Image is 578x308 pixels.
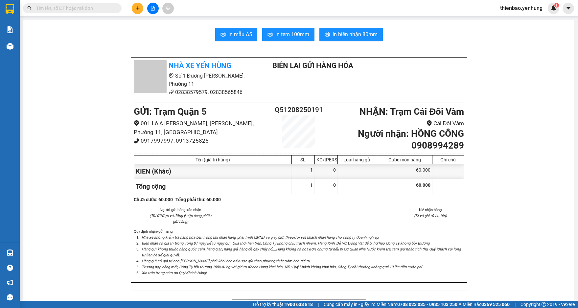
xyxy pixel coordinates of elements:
span: file-add [150,6,155,11]
li: NV nhận hàng [397,207,464,213]
i: (Kí và ghi rõ họ tên) [414,213,447,218]
button: file-add [147,3,159,14]
i: Trường hợp hàng mất, Công Ty bồi thường 100% đúng với giá trị Khách Hàng khai báo. Nếu Quý Khách ... [142,265,423,269]
span: ⚪️ [459,303,461,306]
div: 60.000 [377,164,432,179]
div: 0 [315,164,338,179]
span: question-circle [7,265,13,271]
span: environment [134,120,139,126]
span: printer [267,32,273,38]
img: solution-icon [7,26,13,33]
button: plus [132,3,143,14]
i: Biên nhận có giá trị trong vòng 07 ngày kể từ ngày gửi. Quá thời hạn trên, Công Ty không chịu trá... [142,241,430,246]
div: KG/[PERSON_NAME] [316,157,336,162]
div: 1 [292,164,315,179]
span: In tem 100mm [275,30,309,38]
span: printer [220,32,226,38]
span: notification [7,279,13,286]
span: Hỗ trợ kỹ thuật: [253,301,313,308]
span: environment [427,120,432,126]
span: In biên nhận 80mm [333,30,378,38]
input: Tìm tên, số ĐT hoặc mã đơn [36,5,114,12]
span: thienbao.yenhung [495,4,548,12]
b: Chưa cước : 60.000 [134,197,173,202]
span: aim [166,6,170,11]
div: Ghi chú [434,157,462,162]
img: logo-vxr [6,4,14,14]
b: NHẬN : Trạm Cái Đôi Vàm [359,106,464,117]
span: In mẫu A5 [228,30,252,38]
span: plus [135,6,140,11]
span: caret-down [566,5,571,11]
i: (Tôi đã đọc và đồng ý nộp dung phiếu gửi hàng) [150,213,211,224]
li: 0917997997, 0913725825 [134,136,271,145]
sup: 1 [554,3,559,8]
span: 60.000 [416,182,430,188]
button: printerIn biên nhận 80mm [319,28,383,41]
i: Xin trân trọng cảm ơn Quý Khách Hàng! [142,271,207,275]
span: copyright [542,302,546,307]
span: printer [325,32,330,38]
span: 0 [333,182,336,188]
span: environment [169,73,174,78]
div: KIEN (Khác) [134,164,292,179]
i: Nhà xe không kiểm tra hàng hóa bên trong khi nhận hàng, phải trình CMND và giấy giới thiệu đối vớ... [142,235,379,240]
b: Tổng phải thu: 60.000 [175,197,221,202]
img: warehouse-icon [7,249,13,256]
li: Cái Đôi Vàm [326,119,464,128]
button: aim [162,3,174,14]
li: 001 Lô A [PERSON_NAME], [PERSON_NAME], Phường 11, [GEOGRAPHIC_DATA] [134,119,271,136]
i: Hàng gửi không thuộc hàng quốc cấm, hàng gian, hàng giả, hàng dễ gây cháy nổ,...Hàng không có hóa... [142,247,461,257]
span: | [318,301,319,308]
li: Số 1 Đường [PERSON_NAME], Phường 11 [134,72,256,88]
img: icon-new-feature [551,5,557,11]
span: search [27,6,32,11]
div: SL [293,157,313,162]
div: Tên (giá trị hàng) [136,157,290,162]
i: Hàng gửi có giá trị cao [PERSON_NAME] phải khai báo để được gửi theo phương thức đảm bảo giá trị. [142,259,311,263]
span: phone [169,89,174,95]
div: Cước món hàng [379,157,430,162]
h2: Q51208250191 [271,105,327,115]
span: message [7,294,13,300]
span: 1 [310,182,313,188]
button: printerIn mẫu A5 [215,28,257,41]
strong: 1900 633 818 [285,302,313,307]
span: Miền Bắc [463,301,510,308]
span: | [515,301,516,308]
button: caret-down [563,3,574,14]
strong: 0369 525 060 [481,302,510,307]
span: Cung cấp máy in - giấy in: [324,301,375,308]
button: printerIn tem 100mm [262,28,314,41]
span: Tổng cộng [136,182,166,190]
span: 1 [555,3,558,8]
span: phone [134,138,139,144]
b: GỬI : Trạm Quận 5 [134,106,207,117]
img: warehouse-icon [7,43,13,50]
strong: 0708 023 035 - 0935 103 250 [397,302,457,307]
b: BIÊN LAI GỬI HÀNG HÓA [272,61,353,70]
b: Người nhận : HỒNG CÔNG 0908994289 [358,128,464,151]
div: Quy định nhận/gửi hàng : [134,228,464,276]
div: Loại hàng gửi [339,157,375,162]
li: Người gửi hàng xác nhận [147,207,215,213]
span: Miền Nam [377,301,457,308]
b: Nhà xe Yến Hùng [169,61,231,70]
li: 02838579579, 02838565846 [134,88,256,96]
